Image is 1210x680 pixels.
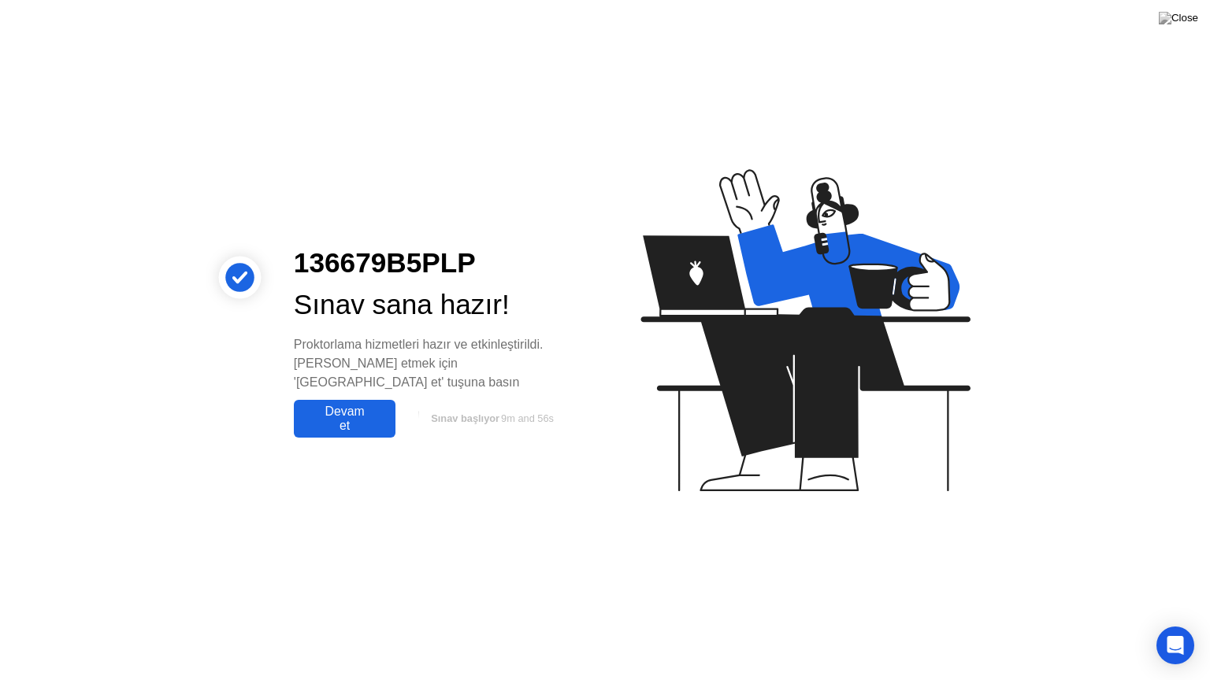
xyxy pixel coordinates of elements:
div: 136679B5PLP [294,242,580,284]
div: Devam et [299,405,391,433]
button: Devam et [294,400,395,438]
div: Proktorlama hizmetleri hazır ve etkinleştirildi. [PERSON_NAME] etmek için '[GEOGRAPHIC_DATA] et' ... [294,335,580,392]
div: Sınav sana hazır! [294,284,580,326]
button: Sınav başlıyor9m and 56s [403,404,580,434]
div: Open Intercom Messenger [1156,626,1194,664]
img: Close [1159,12,1198,24]
span: 9m and 56s [501,412,554,424]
